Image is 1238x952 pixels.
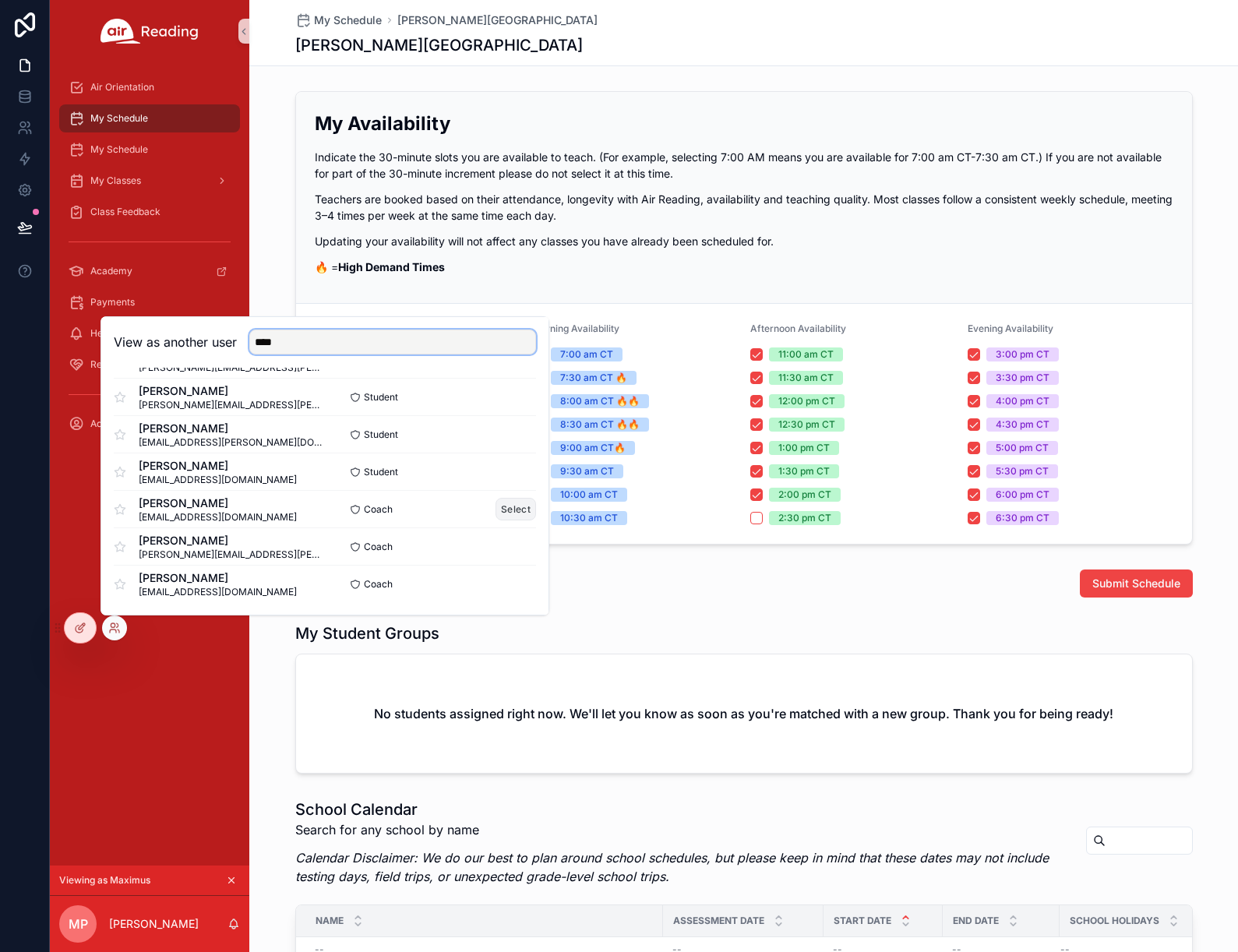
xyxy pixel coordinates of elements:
[315,111,1173,136] h2: My Availability
[778,488,831,502] div: 2:00 pm CT
[90,112,148,125] span: My Schedule
[778,418,835,432] div: 12:30 pm CT
[139,399,325,411] span: [PERSON_NAME][EMAIL_ADDRESS][PERSON_NAME][DOMAIN_NAME]
[139,436,325,449] span: [EMAIL_ADDRESS][PERSON_NAME][DOMAIN_NAME]
[90,175,141,187] span: My Classes
[1092,576,1180,591] span: Submit Schedule
[59,198,240,226] a: Class Feedback
[778,464,830,478] div: 1:30 pm CT
[673,915,764,927] span: Assessment Date
[996,347,1049,361] div: 3:00 pm CT
[90,418,127,430] span: Account
[90,81,154,93] span: Air Orientation
[314,12,382,28] span: My Schedule
[139,495,297,511] span: [PERSON_NAME]
[315,233,1173,249] p: Updating your availability will not affect any classes you have already been scheduled for.
[397,12,598,28] a: [PERSON_NAME][GEOGRAPHIC_DATA]
[59,73,240,101] a: Air Orientation
[139,548,325,561] span: [PERSON_NAME][EMAIL_ADDRESS][PERSON_NAME][DOMAIN_NAME]
[315,191,1173,224] p: Teachers are booked based on their attendance, longevity with Air Reading, availability and teach...
[90,358,178,371] span: Request Substitutes
[338,260,445,273] strong: High Demand Times
[364,578,393,591] span: Coach
[59,319,240,347] a: Help Center
[59,257,240,285] a: Academy
[90,296,135,309] span: Payments
[778,347,834,361] div: 11:00 am CT
[560,347,613,361] div: 7:00 am CT
[139,474,297,486] span: [EMAIL_ADDRESS][DOMAIN_NAME]
[109,916,199,932] p: [PERSON_NAME]
[90,143,148,156] span: My Schedule
[295,622,439,644] h1: My Student Groups
[953,915,999,927] span: End Date
[315,259,1173,275] p: 🔥 =
[139,533,325,548] span: [PERSON_NAME]
[90,265,132,277] span: Academy
[295,799,1074,820] h1: School Calendar
[560,464,614,478] div: 9:30 am CT
[364,541,393,553] span: Coach
[59,410,240,438] a: Account
[364,503,393,516] span: Coach
[50,62,249,458] div: scrollable content
[778,371,834,385] div: 11:30 am CT
[90,206,160,218] span: Class Feedback
[560,511,618,525] div: 10:30 am CT
[139,511,297,524] span: [EMAIL_ADDRESS][DOMAIN_NAME]
[560,488,618,502] div: 10:00 am CT
[59,167,240,195] a: My Classes
[59,351,240,379] a: Request Substitutes
[315,149,1173,182] p: Indicate the 30-minute slots you are available to teach. (For example, selecting 7:00 AM means yo...
[996,394,1049,408] div: 4:00 pm CT
[1080,569,1193,598] button: Submit Schedule
[778,394,835,408] div: 12:00 pm CT
[996,511,1049,525] div: 6:30 pm CT
[139,570,297,586] span: [PERSON_NAME]
[295,820,1074,839] p: Search for any school by name
[532,323,619,334] span: Morning Availability
[778,441,830,455] div: 1:00 pm CT
[1070,915,1159,927] span: School Holidays
[996,441,1049,455] div: 5:00 pm CT
[59,288,240,316] a: Payments
[139,458,297,474] span: [PERSON_NAME]
[101,19,199,44] img: App logo
[996,488,1049,502] div: 6:00 pm CT
[364,428,398,441] span: Student
[295,12,382,28] a: My Schedule
[996,418,1049,432] div: 4:30 pm CT
[139,421,325,436] span: [PERSON_NAME]
[968,323,1053,334] span: Evening Availability
[295,850,1049,884] em: Calendar Disclaimer: We do our best to plan around school schedules, but please keep in mind that...
[139,586,297,598] span: [EMAIL_ADDRESS][DOMAIN_NAME]
[139,383,325,399] span: [PERSON_NAME]
[996,464,1049,478] div: 5:30 pm CT
[69,915,88,933] span: MP
[996,371,1049,385] div: 3:30 pm CT
[90,327,143,340] span: Help Center
[316,915,344,927] span: Name
[374,704,1113,723] h2: No students assigned right now. We'll let you know as soon as you're matched with a new group. Th...
[560,394,640,408] div: 8:00 am CT 🔥🔥
[59,874,150,887] span: Viewing as Maximus
[364,391,398,404] span: Student
[778,511,831,525] div: 2:30 pm CT
[295,34,583,56] h1: [PERSON_NAME][GEOGRAPHIC_DATA]
[750,323,846,334] span: Afternoon Availability
[59,136,240,164] a: My Schedule
[59,104,240,132] a: My Schedule
[560,441,626,455] div: 9:00 am CT🔥
[560,418,640,432] div: 8:30 am CT 🔥🔥
[496,498,536,520] button: Select
[834,915,891,927] span: Start Date
[364,466,398,478] span: Student
[560,371,627,385] div: 7:30 am CT 🔥
[114,333,237,351] h2: View as another user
